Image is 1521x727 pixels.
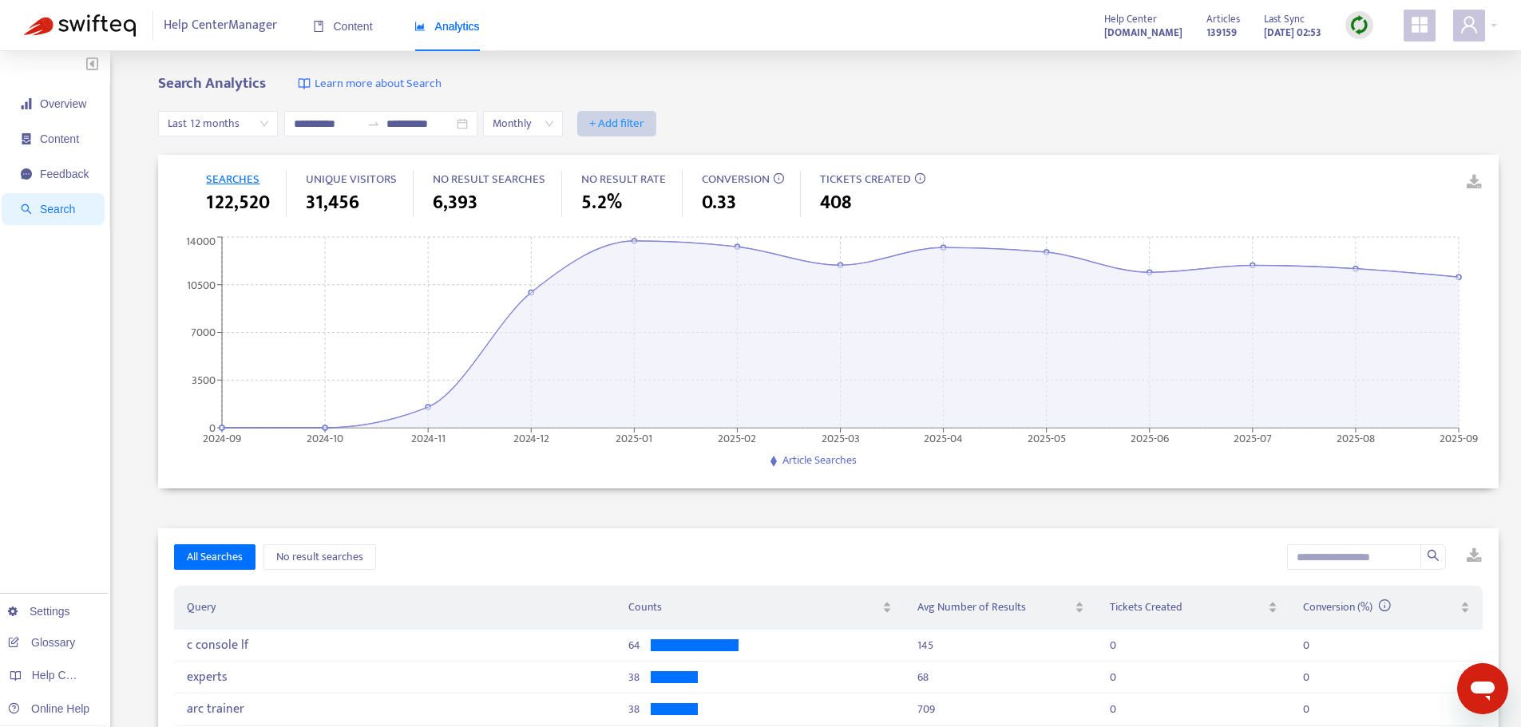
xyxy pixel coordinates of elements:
[1349,15,1369,35] img: sync.dc5367851b00ba804db3.png
[306,169,397,189] span: UNIQUE VISITORS
[414,20,480,33] span: Analytics
[8,702,89,715] a: Online Help
[616,586,905,630] th: Counts
[628,677,644,678] span: 38
[164,10,277,41] span: Help Center Manager
[203,429,241,448] tspan: 2024-09
[187,638,530,653] div: c console lf
[209,419,216,437] tspan: 0
[581,188,622,217] span: 5.2%
[782,451,857,469] span: Article Searches
[1131,429,1169,448] tspan: 2025-06
[925,429,964,448] tspan: 2025-04
[1110,599,1265,616] span: Tickets Created
[276,548,363,566] span: No result searches
[298,77,311,90] img: image-link
[21,168,32,180] span: message
[702,188,736,217] span: 0.33
[1264,24,1321,41] strong: [DATE] 02:53
[702,169,770,189] span: CONVERSION
[917,599,1072,616] span: Avg Number of Results
[1303,709,1309,709] div: 0
[628,709,644,709] span: 38
[581,169,666,189] span: NO RESULT RATE
[577,111,656,136] button: + Add filter
[905,586,1098,630] th: Avg Number of Results
[8,636,75,649] a: Glossary
[1110,677,1116,678] div: 0
[1427,549,1440,562] span: search
[414,21,426,32] span: area-chart
[628,599,879,616] span: Counts
[589,114,644,133] span: + Add filter
[158,71,266,96] b: Search Analytics
[513,429,549,448] tspan: 2024-12
[1110,709,1116,709] div: 0
[24,14,136,37] img: Swifteq
[367,117,380,130] span: to
[306,188,359,217] span: 31,456
[917,709,935,709] div: 709
[21,203,32,215] span: search
[1303,598,1391,616] span: Conversion (%)
[1337,429,1375,448] tspan: 2025-08
[367,117,380,130] span: swap-right
[191,323,216,342] tspan: 7000
[187,548,243,566] span: All Searches
[820,188,851,217] span: 408
[40,132,79,145] span: Content
[433,169,545,189] span: NO RESULT SEARCHES
[298,75,442,93] a: Learn more about Search
[628,645,644,646] span: 64
[1206,10,1240,28] span: Articles
[40,97,86,110] span: Overview
[1097,586,1290,630] th: Tickets Created
[186,232,216,251] tspan: 14000
[174,544,255,570] button: All Searches
[820,169,911,189] span: TICKETS CREATED
[1234,429,1272,448] tspan: 2025-07
[1104,23,1182,41] a: [DOMAIN_NAME]
[187,276,216,294] tspan: 10500
[1440,429,1478,448] tspan: 2025-09
[313,21,324,32] span: book
[822,429,860,448] tspan: 2025-03
[719,429,757,448] tspan: 2025-02
[206,188,270,217] span: 122,520
[917,677,929,678] div: 68
[187,701,530,717] div: arc trainer
[1104,10,1157,28] span: Help Center
[1460,15,1479,34] span: user
[1410,15,1429,34] span: appstore
[1264,10,1305,28] span: Last Sync
[1303,677,1309,678] div: 0
[174,586,615,630] th: Query
[192,371,216,389] tspan: 3500
[433,188,477,217] span: 6,393
[168,112,268,136] span: Last 12 months
[206,169,259,189] span: SEARCHES
[21,133,32,144] span: container
[917,645,933,646] div: 145
[315,75,442,93] span: Learn more about Search
[32,669,97,682] span: Help Centers
[307,429,344,448] tspan: 2024-10
[1104,24,1182,41] strong: [DOMAIN_NAME]
[1206,24,1237,41] strong: 139159
[8,605,70,618] a: Settings
[21,98,32,109] span: signal
[1457,663,1508,714] iframe: Button to launch messaging window
[1110,645,1116,646] div: 0
[40,203,75,215] span: Search
[493,112,553,136] span: Monthly
[263,544,376,570] button: No result searches
[1028,429,1066,448] tspan: 2025-05
[40,168,89,180] span: Feedback
[1303,645,1309,646] div: 0
[313,20,373,33] span: Content
[616,429,653,448] tspan: 2025-01
[187,670,530,685] div: experts
[411,429,446,448] tspan: 2024-11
